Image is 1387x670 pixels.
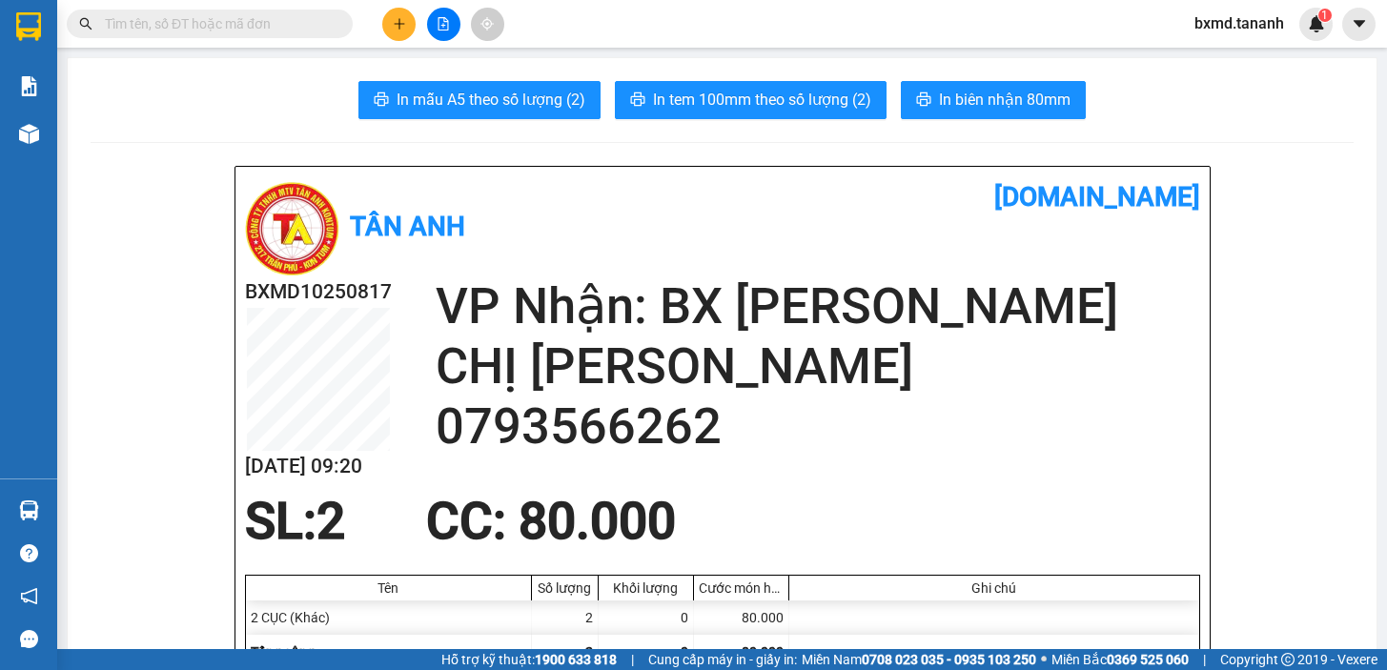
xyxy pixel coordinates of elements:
h2: [DATE] 09:20 [245,451,392,482]
div: Tên [251,580,526,596]
span: aim [480,17,494,30]
span: SL: [245,492,316,551]
button: plus [382,8,416,41]
span: Hỗ trợ kỹ thuật: [441,649,617,670]
h2: 0793566262 [436,396,1200,457]
h2: VP Nhận: BX [PERSON_NAME] [436,276,1200,336]
img: logo.jpg [245,181,340,276]
span: bxmd.tananh [1179,11,1299,35]
button: aim [471,8,504,41]
span: 0 [681,644,688,660]
div: Số lượng [537,580,593,596]
span: file-add [437,17,450,30]
span: 2 [316,492,345,551]
button: file-add [427,8,460,41]
span: printer [916,91,931,110]
span: printer [374,91,389,110]
div: 80.000 [694,600,789,635]
span: Miền Bắc [1051,649,1189,670]
div: Ghi chú [794,580,1194,596]
div: 0 [599,600,694,635]
span: Miền Nam [802,649,1036,670]
span: Tổng cộng [251,644,315,660]
div: Khối lượng [603,580,688,596]
img: warehouse-icon [19,124,39,144]
span: In biên nhận 80mm [939,88,1071,112]
span: notification [20,587,38,605]
img: solution-icon [19,76,39,96]
span: message [20,630,38,648]
span: 2 [585,644,593,660]
span: | [631,649,634,670]
span: In mẫu A5 theo số lượng (2) [397,88,585,112]
h2: BXMD10250817 [245,276,392,308]
div: CC : 80.000 [415,493,687,550]
strong: 1900 633 818 [535,652,617,667]
sup: 1 [1318,9,1332,22]
input: Tìm tên, số ĐT hoặc mã đơn [105,13,330,34]
span: plus [393,17,406,30]
span: In tem 100mm theo số lượng (2) [653,88,871,112]
span: 80.000 [742,644,784,660]
b: [DOMAIN_NAME] [994,181,1200,213]
span: search [79,17,92,30]
span: copyright [1281,653,1295,666]
div: Cước món hàng [699,580,784,596]
strong: 0369 525 060 [1107,652,1189,667]
span: | [1203,649,1206,670]
span: Cung cấp máy in - giấy in: [648,649,797,670]
span: 1 [1321,9,1328,22]
img: warehouse-icon [19,500,39,520]
span: caret-down [1351,15,1368,32]
img: icon-new-feature [1308,15,1325,32]
strong: 0708 023 035 - 0935 103 250 [862,652,1036,667]
button: printerIn tem 100mm theo số lượng (2) [615,81,887,119]
span: question-circle [20,544,38,562]
span: ⚪️ [1041,656,1047,663]
span: printer [630,91,645,110]
button: printerIn biên nhận 80mm [901,81,1086,119]
h2: CHỊ [PERSON_NAME] [436,336,1200,396]
b: Tân Anh [350,211,465,242]
img: logo-vxr [16,12,41,41]
div: 2 CỤC (Khác) [246,600,532,635]
button: printerIn mẫu A5 theo số lượng (2) [358,81,601,119]
div: 2 [532,600,599,635]
button: caret-down [1342,8,1376,41]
